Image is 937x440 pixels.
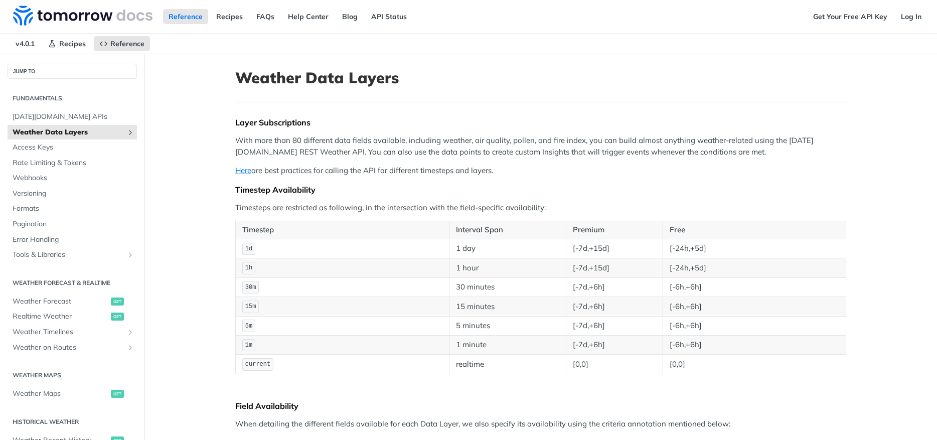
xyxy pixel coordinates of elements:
td: 15 minutes [449,297,566,316]
span: Formats [13,204,134,214]
td: [-6h,+6h] [663,335,846,354]
span: Rate Limiting & Tokens [13,158,134,168]
a: API Status [366,9,412,24]
a: Realtime Weatherget [8,309,137,324]
td: 5 minutes [449,316,566,335]
a: Here [235,166,251,175]
span: [DATE][DOMAIN_NAME] APIs [13,112,134,122]
span: get [111,313,124,321]
p: are best practices for calling the API for different timesteps and layers. [235,165,846,177]
div: Layer Subscriptions [235,117,846,127]
a: Tools & LibrariesShow subpages for Tools & Libraries [8,247,137,262]
span: Versioning [13,189,134,199]
th: Interval Span [449,221,566,239]
div: Field Availability [235,401,846,411]
td: 1 minute [449,335,566,354]
code: 5m [242,320,255,332]
a: Weather TimelinesShow subpages for Weather Timelines [8,325,137,340]
td: [-6h,+6h] [663,277,846,297]
td: [-24h,+5d] [663,239,846,258]
a: Versioning [8,186,137,201]
button: Show subpages for Weather Data Layers [126,128,134,136]
span: Weather Maps [13,389,108,399]
span: Tools & Libraries [13,250,124,260]
a: Weather Data LayersShow subpages for Weather Data Layers [8,125,137,140]
td: [-7d,+6h] [566,335,663,354]
td: [0,0] [566,355,663,374]
td: 1 day [449,239,566,258]
span: get [111,390,124,398]
a: Weather on RoutesShow subpages for Weather on Routes [8,340,137,355]
button: Show subpages for Weather on Routes [126,344,134,352]
td: realtime [449,355,566,374]
h1: Weather Data Layers [235,69,846,87]
span: Weather Forecast [13,297,108,307]
p: With more than 80 different data fields available, including weather, air quality, pollen, and fi... [235,135,846,158]
td: [-6h,+6h] [663,316,846,335]
a: Weather Mapsget [8,386,137,401]
a: Reference [163,9,208,24]
span: Weather on Routes [13,343,124,353]
a: Help Center [282,9,334,24]
a: Recipes [211,9,248,24]
code: 15m [242,301,259,313]
td: [-7d,+6h] [566,277,663,297]
a: Error Handling [8,232,137,247]
button: Show subpages for Tools & Libraries [126,251,134,259]
span: Webhooks [13,173,134,183]
span: Weather Data Layers [13,127,124,137]
a: Webhooks [8,171,137,186]
p: Timesteps are restricted as following, in the intersection with the field-specific availability: [235,202,846,214]
span: Weather Timelines [13,327,124,337]
th: Timestep [236,221,449,239]
button: Show subpages for Weather Timelines [126,328,134,336]
a: Weather Forecastget [8,294,137,309]
a: [DATE][DOMAIN_NAME] APIs [8,109,137,124]
td: [-7d,+15d] [566,239,663,258]
a: Access Keys [8,140,137,155]
span: Pagination [13,219,134,229]
td: [-6h,+6h] [663,297,846,316]
th: Free [663,221,846,239]
span: Reference [110,39,144,48]
span: Access Keys [13,142,134,153]
a: Rate Limiting & Tokens [8,156,137,171]
a: Recipes [43,36,91,51]
button: JUMP TO [8,64,137,79]
td: [-7d,+6h] [566,316,663,335]
a: Reference [94,36,150,51]
a: Formats [8,201,137,216]
a: FAQs [251,9,280,24]
td: [-24h,+5d] [663,258,846,277]
a: Log In [895,9,927,24]
div: Timestep Availability [235,185,846,195]
span: Recipes [59,39,86,48]
h2: Weather Maps [8,371,137,380]
span: get [111,298,124,306]
img: Tomorrow.io Weather API Docs [13,6,152,26]
code: 1d [242,243,255,255]
h2: Fundamentals [8,94,137,103]
h2: Weather Forecast & realtime [8,278,137,287]
td: [-7d,+15d] [566,258,663,277]
a: Get Your Free API Key [808,9,893,24]
td: [-7d,+6h] [566,297,663,316]
span: Error Handling [13,235,134,245]
td: [0,0] [663,355,846,374]
code: 1m [242,339,255,352]
a: Pagination [8,217,137,232]
th: Premium [566,221,663,239]
p: When detailing the different fields available for each Data Layer, we also specify its availabili... [235,418,846,430]
code: current [242,358,273,371]
td: 30 minutes [449,277,566,297]
span: v4.0.1 [10,36,40,51]
td: 1 hour [449,258,566,277]
h2: Historical Weather [8,417,137,426]
a: Blog [337,9,363,24]
code: 30m [242,281,259,294]
span: Realtime Weather [13,312,108,322]
code: 1h [242,262,255,274]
